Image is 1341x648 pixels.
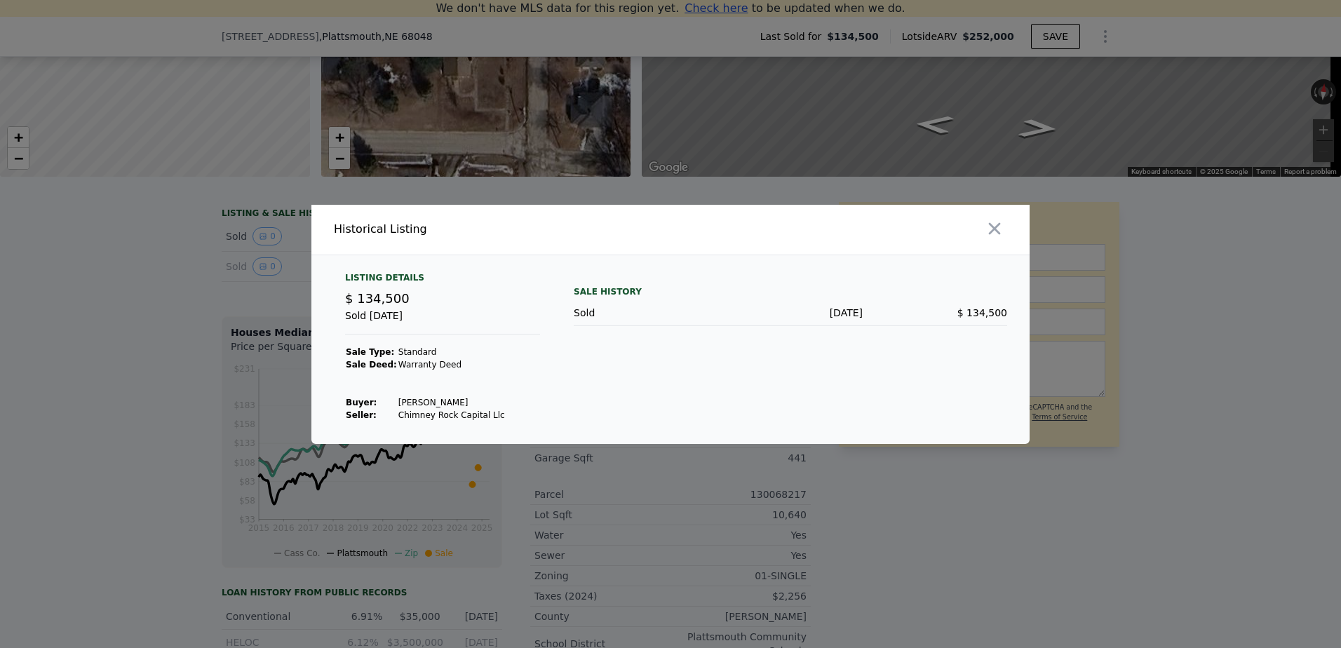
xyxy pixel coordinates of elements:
div: Sold [574,306,718,320]
td: [PERSON_NAME] [398,396,506,409]
td: Warranty Deed [398,358,506,371]
strong: Sale Deed: [346,360,397,370]
div: Listing Details [345,272,540,289]
td: Standard [398,346,506,358]
span: $ 134,500 [957,307,1007,318]
td: Chimney Rock Capital Llc [398,409,506,421]
span: $ 134,500 [345,291,410,306]
div: Sale History [574,283,1007,300]
strong: Seller : [346,410,377,420]
strong: Buyer : [346,398,377,407]
strong: Sale Type: [346,347,394,357]
div: Historical Listing [334,221,665,238]
div: Sold [DATE] [345,309,540,335]
div: [DATE] [718,306,863,320]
